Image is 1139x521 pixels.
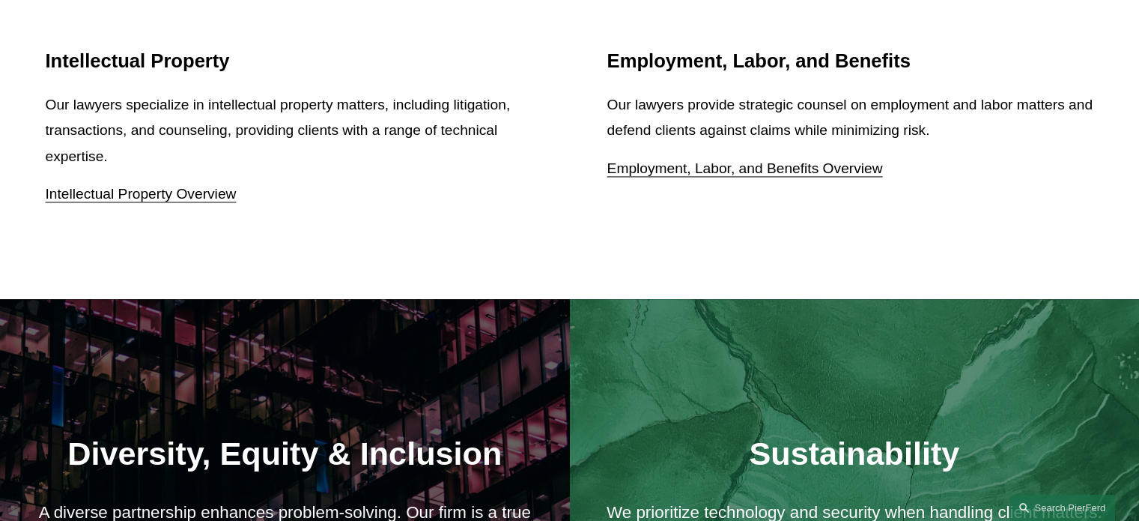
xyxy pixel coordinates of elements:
h2: Employment, Labor, and Benefits [607,49,1094,73]
a: Search this site [1010,495,1115,521]
a: Employment, Labor, and Benefits Overview [607,160,883,176]
h2: Sustainability [604,434,1105,473]
h2: Diversity, Equity & Inclusion [34,434,535,473]
p: Our lawyers specialize in intellectual property matters, including litigation, transactions, and ... [46,92,532,170]
a: Intellectual Property Overview [46,186,237,202]
p: Our lawyers provide strategic counsel on employment and labor matters and defend clients against ... [607,92,1094,144]
h2: Intellectual Property [46,49,532,73]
